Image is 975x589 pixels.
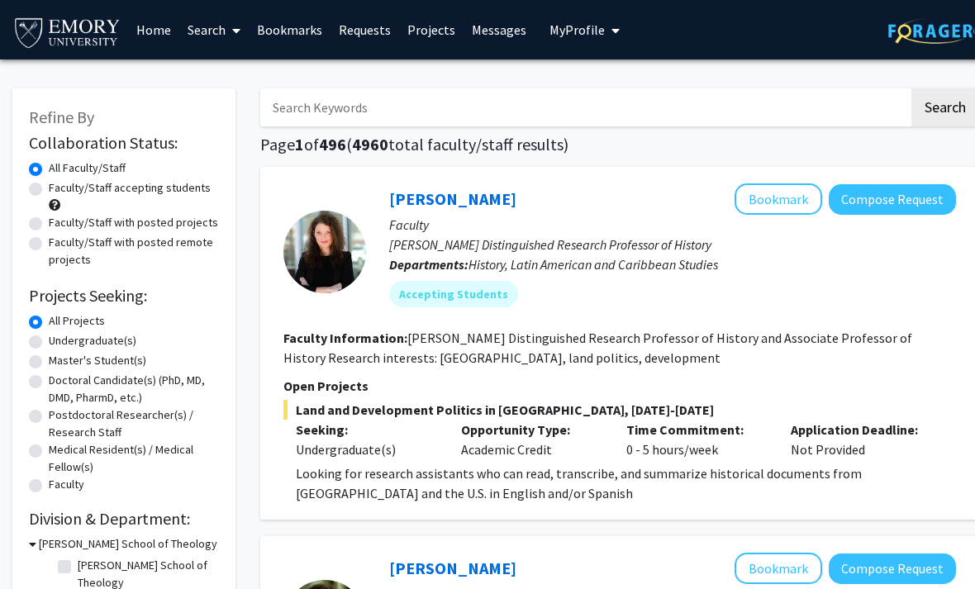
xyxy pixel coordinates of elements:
h2: Division & Department: [29,509,219,529]
span: History, Latin American and Caribbean Studies [468,256,718,273]
a: Search [179,1,249,59]
button: Compose Request to Matt Rowan [829,553,956,584]
label: Doctoral Candidate(s) (PhD, MD, DMD, PharmD, etc.) [49,372,219,406]
button: Add Matt Rowan to Bookmarks [735,553,822,584]
label: All Faculty/Staff [49,159,126,177]
p: [PERSON_NAME] Distinguished Research Professor of History [389,235,956,254]
label: All Projects [49,312,105,330]
a: [PERSON_NAME] [389,188,516,209]
p: Faculty [389,215,956,235]
button: Compose Request to Adriana Chira [829,184,956,215]
div: Undergraduate(s) [296,439,436,459]
a: Bookmarks [249,1,331,59]
b: Departments: [389,256,468,273]
label: Faculty/Staff with posted remote projects [49,234,219,268]
label: Medical Resident(s) / Medical Fellow(s) [49,441,219,476]
input: Search Keywords [260,88,909,126]
div: Not Provided [778,420,944,459]
label: Faculty/Staff with posted projects [49,214,218,231]
a: Home [128,1,179,59]
p: Seeking: [296,420,436,439]
a: Projects [399,1,464,59]
span: Refine By [29,107,94,127]
span: My Profile [549,21,605,38]
a: Messages [464,1,535,59]
span: 496 [319,134,346,154]
label: Master's Student(s) [49,352,146,369]
mat-chip: Accepting Students [389,281,518,307]
p: Application Deadline: [791,420,931,439]
p: Time Commitment: [626,420,767,439]
h3: [PERSON_NAME] School of Theology [39,535,217,553]
div: Academic Credit [449,420,614,459]
label: Faculty/Staff accepting students [49,179,211,197]
div: 0 - 5 hours/week [614,420,779,459]
p: Opportunity Type: [461,420,602,439]
a: Requests [331,1,399,59]
span: Land and Development Politics in [GEOGRAPHIC_DATA], [DATE]-[DATE] [283,400,956,420]
button: Add Adriana Chira to Bookmarks [735,183,822,215]
span: 1 [295,134,304,154]
a: [PERSON_NAME] [389,558,516,578]
b: Faculty Information: [283,330,407,346]
fg-read-more: [PERSON_NAME] Distinguished Research Professor of History and Associate Professor of History Rese... [283,330,912,366]
img: Emory University Logo [12,13,122,50]
p: Looking for research assistants who can read, transcribe, and summarize historical documents from... [296,463,956,503]
label: Faculty [49,476,84,493]
iframe: Chat [12,515,70,577]
label: Undergraduate(s) [49,332,136,349]
label: Postdoctoral Researcher(s) / Research Staff [49,406,219,441]
h2: Collaboration Status: [29,133,219,153]
h2: Projects Seeking: [29,286,219,306]
span: 4960 [352,134,388,154]
p: Open Projects [283,376,956,396]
